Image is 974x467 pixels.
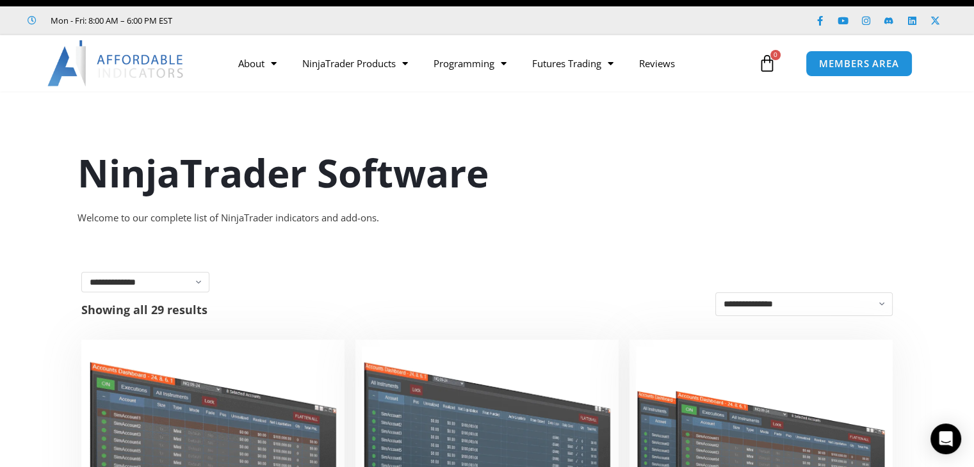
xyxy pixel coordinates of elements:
[47,13,172,28] span: Mon - Fri: 8:00 AM – 6:00 PM EST
[47,40,185,86] img: LogoAI | Affordable Indicators – NinjaTrader
[225,49,289,78] a: About
[770,50,781,60] span: 0
[715,292,893,316] select: Shop order
[77,209,897,227] div: Welcome to our complete list of NinjaTrader indicators and add-ons.
[77,146,897,200] h1: NinjaTrader Software
[81,304,207,315] p: Showing all 29 results
[739,45,795,82] a: 0
[519,49,626,78] a: Futures Trading
[289,49,421,78] a: NinjaTrader Products
[930,423,961,454] div: Open Intercom Messenger
[421,49,519,78] a: Programming
[225,49,755,78] nav: Menu
[806,51,913,77] a: MEMBERS AREA
[626,49,688,78] a: Reviews
[819,59,899,68] span: MEMBERS AREA
[190,14,382,27] iframe: Customer reviews powered by Trustpilot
